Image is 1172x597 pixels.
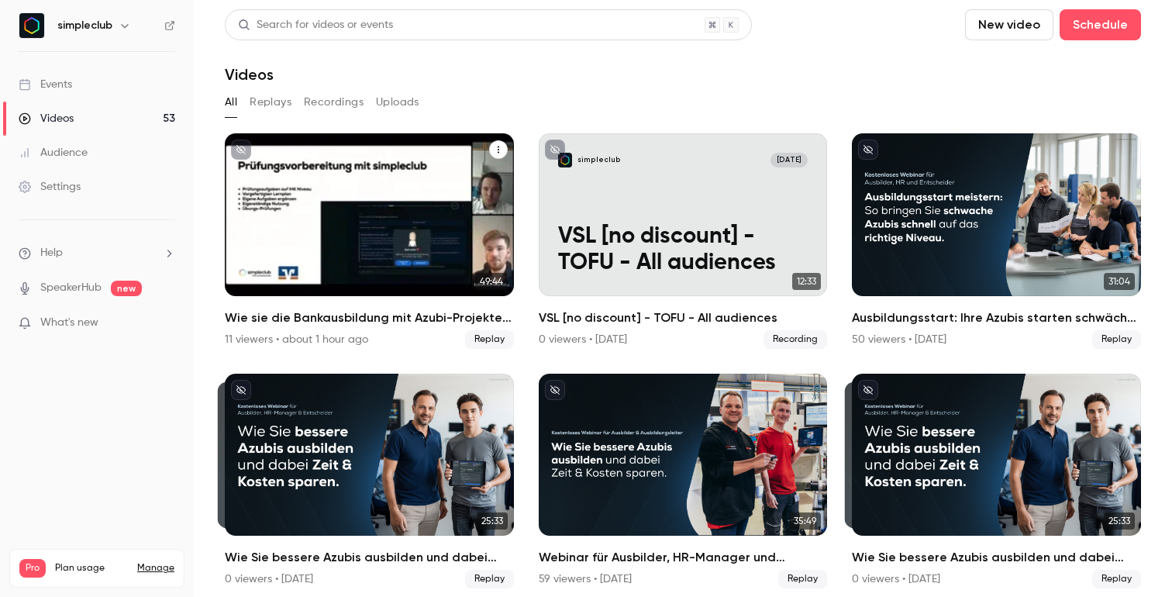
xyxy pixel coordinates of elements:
[225,133,514,349] a: 49:44Wie sie die Bankausbildung mit Azubi-Projekten und innovativen Lernkonzepten modernisieren –...
[577,155,621,165] p: simpleclub
[558,153,573,167] img: VSL [no discount] - TOFU - All audiences
[225,374,514,589] li: Wie Sie bessere Azubis ausbilden und dabei Zeit & Kosten sparen. (Donnerstag, 11:00 Uhr)
[111,281,142,296] span: new
[545,140,565,160] button: unpublished
[539,548,828,567] h2: Webinar für Ausbilder, HR-Manager und Entscheider: Wie Sie bessere Azubis ausbilden und dabei Zei...
[231,380,251,400] button: unpublished
[19,111,74,126] div: Videos
[19,245,175,261] li: help-dropdown-opener
[40,245,63,261] span: Help
[19,179,81,195] div: Settings
[1092,570,1141,588] span: Replay
[55,562,128,575] span: Plan usage
[539,309,828,327] h2: VSL [no discount] - TOFU - All audiences
[225,90,237,115] button: All
[465,570,514,588] span: Replay
[231,140,251,160] button: unpublished
[539,374,828,589] a: 35:49Webinar für Ausbilder, HR-Manager und Entscheider: Wie Sie bessere Azubis ausbilden und dabe...
[304,90,364,115] button: Recordings
[778,570,827,588] span: Replay
[852,571,940,587] div: 0 viewers • [DATE]
[475,273,508,290] span: 49:44
[225,332,368,347] div: 11 viewers • about 1 hour ago
[539,133,828,349] a: VSL [no discount] - TOFU - All audiencessimpleclub[DATE]VSL [no discount] - TOFU - All audiences1...
[852,133,1141,349] a: 31:04Ausbildungsstart: Ihre Azubis starten schwächer als gedacht? ([DATE])50 viewers • [DATE]Replay
[852,374,1141,589] a: 25:3325:33Wie Sie bessere Azubis ausbilden und dabei Zeit & Kosten sparen. ([DATE], 11:00 Uhr)0 v...
[539,374,828,589] li: Webinar für Ausbilder, HR-Manager und Entscheider: Wie Sie bessere Azubis ausbilden und dabei Zei...
[852,309,1141,327] h2: Ausbildungsstart: Ihre Azubis starten schwächer als gedacht? ([DATE])
[250,90,291,115] button: Replays
[852,332,946,347] div: 50 viewers • [DATE]
[19,559,46,578] span: Pro
[225,65,274,84] h1: Videos
[225,374,514,589] a: 25:3325:33Wie Sie bessere Azubis ausbilden und dabei Zeit & Kosten sparen. ([DATE], 11:00 Uhr)0 v...
[852,374,1141,589] li: Wie Sie bessere Azubis ausbilden und dabei Zeit & Kosten sparen. (Mittwoch, 11:00 Uhr)
[558,224,808,277] p: VSL [no discount] - TOFU - All audiences
[225,133,514,349] li: Wie sie die Bankausbildung mit Azubi-Projekten und innovativen Lernkonzepten modernisieren – und ...
[852,548,1141,567] h2: Wie Sie bessere Azubis ausbilden und dabei Zeit & Kosten sparen. ([DATE], 11:00 Uhr)
[1060,9,1141,40] button: Schedule
[545,380,565,400] button: unpublished
[770,153,808,167] span: [DATE]
[539,332,627,347] div: 0 viewers • [DATE]
[789,512,821,530] span: 35:49
[225,548,514,567] h2: Wie Sie bessere Azubis ausbilden und dabei Zeit & Kosten sparen. ([DATE], 11:00 Uhr)
[539,571,632,587] div: 59 viewers • [DATE]
[852,133,1141,349] li: Ausbildungsstart: Ihre Azubis starten schwächer als gedacht? (17.09.25)
[539,133,828,349] li: VSL [no discount] - TOFU - All audiences
[465,330,514,349] span: Replay
[57,18,112,33] h6: simpleclub
[225,309,514,327] h2: Wie sie die Bankausbildung mit Azubi-Projekten und innovativen Lernkonzepten modernisieren – und ...
[19,77,72,92] div: Events
[764,330,827,349] span: Recording
[376,90,419,115] button: Uploads
[965,9,1053,40] button: New video
[157,316,175,330] iframe: Noticeable Trigger
[1104,512,1135,530] span: 25:33
[792,273,821,290] span: 12:33
[1104,273,1135,290] span: 31:04
[137,562,174,575] a: Manage
[225,9,1141,588] section: Videos
[40,280,102,296] a: SpeakerHub
[40,315,98,331] span: What's new
[477,512,508,530] span: 25:33
[225,571,313,587] div: 0 viewers • [DATE]
[1092,330,1141,349] span: Replay
[238,17,393,33] div: Search for videos or events
[19,145,88,160] div: Audience
[858,140,878,160] button: unpublished
[19,13,44,38] img: simpleclub
[858,380,878,400] button: unpublished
